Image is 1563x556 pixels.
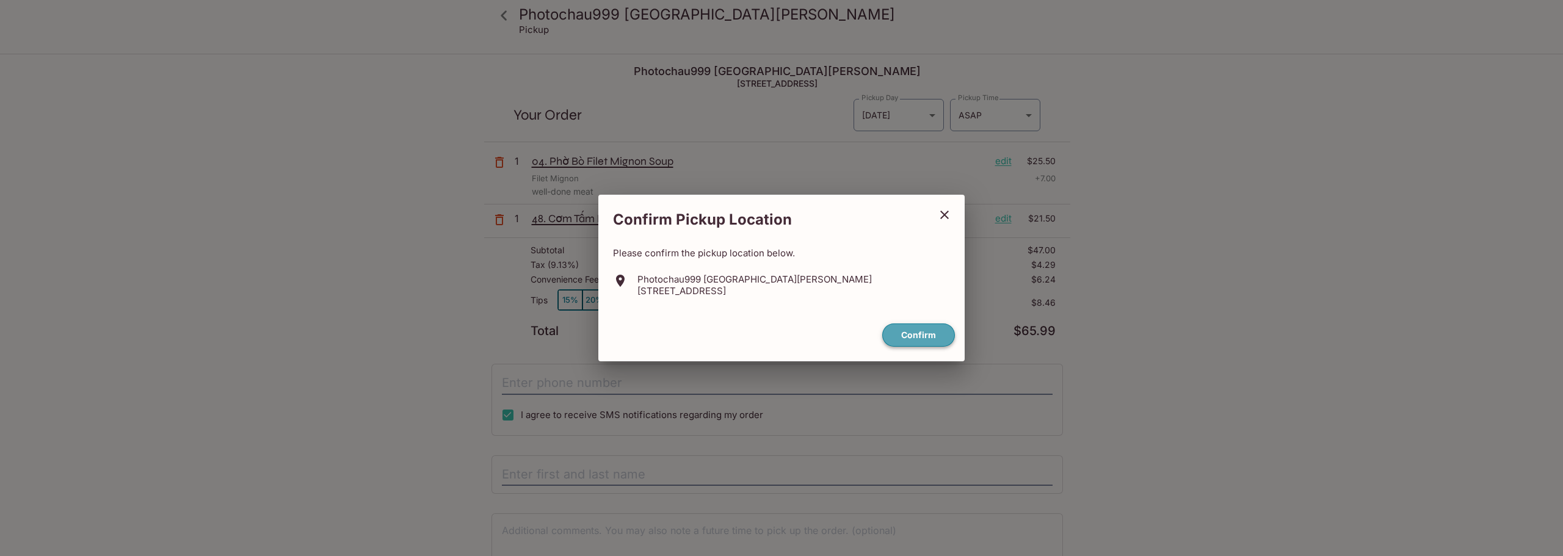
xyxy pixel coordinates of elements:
[637,273,872,285] p: Photochau999 [GEOGRAPHIC_DATA][PERSON_NAME]
[598,204,929,235] h2: Confirm Pickup Location
[882,323,955,347] button: confirm
[613,247,950,259] p: Please confirm the pickup location below.
[637,285,872,297] p: [STREET_ADDRESS]
[929,200,960,230] button: close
